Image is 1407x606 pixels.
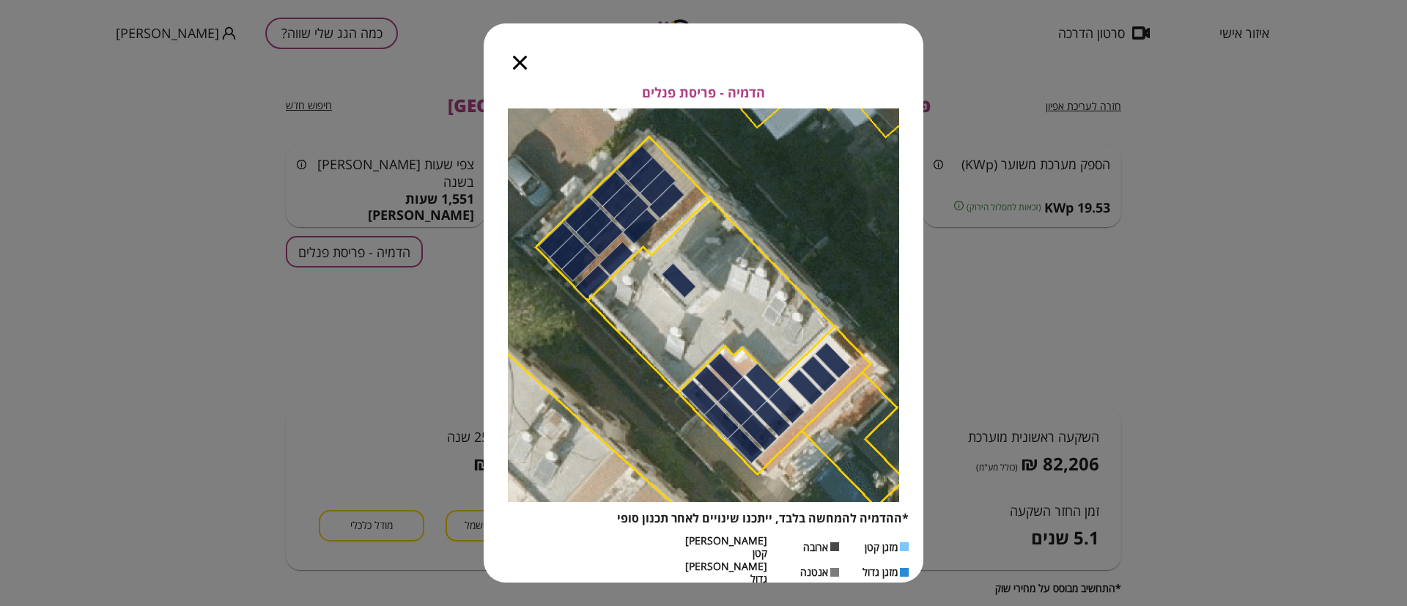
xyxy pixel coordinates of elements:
span: מזגן קטן [865,541,898,553]
span: [PERSON_NAME] קטן [685,534,767,560]
span: *ההדמיה להמחשה בלבד, ייתכנו שינויים לאחר תכנון סופי [617,510,909,526]
span: אנטנה [800,566,828,578]
span: מזגן גדול [863,566,898,578]
span: הדמיה - פריסת פנלים [642,85,765,101]
img: Panels layout [508,108,900,503]
span: [PERSON_NAME] גדול [685,560,767,585]
span: ארובה [803,541,828,553]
